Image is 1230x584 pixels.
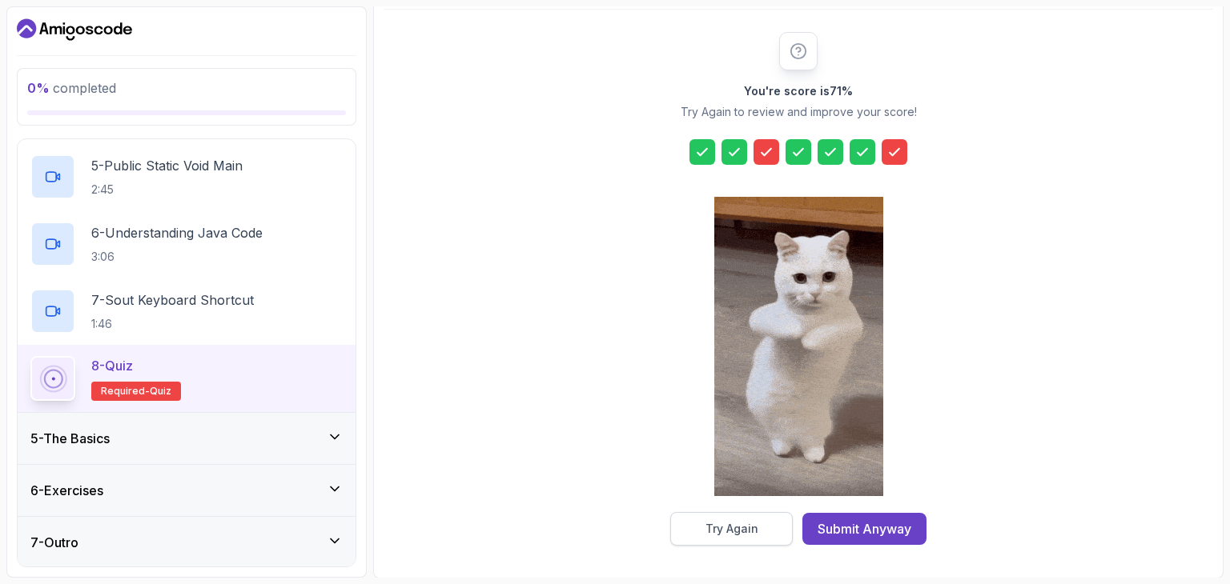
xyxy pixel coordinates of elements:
button: Submit Anyway [802,513,927,545]
button: 5-Public Static Void Main2:45 [30,154,343,199]
p: 1:46 [91,316,254,332]
button: 6-Exercises [18,465,356,516]
button: 8-QuizRequired-quiz [30,356,343,401]
p: 6 - Understanding Java Code [91,223,263,242]
p: Try Again to review and improve your score! [681,104,917,120]
button: 5-The Basics [18,413,356,464]
p: 2:45 [91,182,243,198]
h3: 5 - The Basics [30,429,110,448]
div: Try Again [705,521,758,537]
button: Try Again [670,512,793,546]
span: Required- [101,385,150,398]
h2: You're score is 71 % [744,83,853,99]
button: 7-Outro [18,517,356,568]
p: 7 - Sout Keyboard Shortcut [91,290,254,310]
img: cool-cat [714,197,883,496]
div: Submit Anyway [818,519,911,538]
a: Dashboard [17,17,132,42]
span: 0 % [27,80,50,96]
h3: 6 - Exercises [30,481,103,500]
p: 8 - Quiz [91,356,133,375]
p: 5 - Public Static Void Main [91,156,243,175]
button: 6-Understanding Java Code3:06 [30,222,343,266]
span: completed [27,80,116,96]
h3: 7 - Outro [30,533,78,552]
span: quiz [150,385,171,398]
button: 7-Sout Keyboard Shortcut1:46 [30,289,343,334]
p: 3:06 [91,249,263,265]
